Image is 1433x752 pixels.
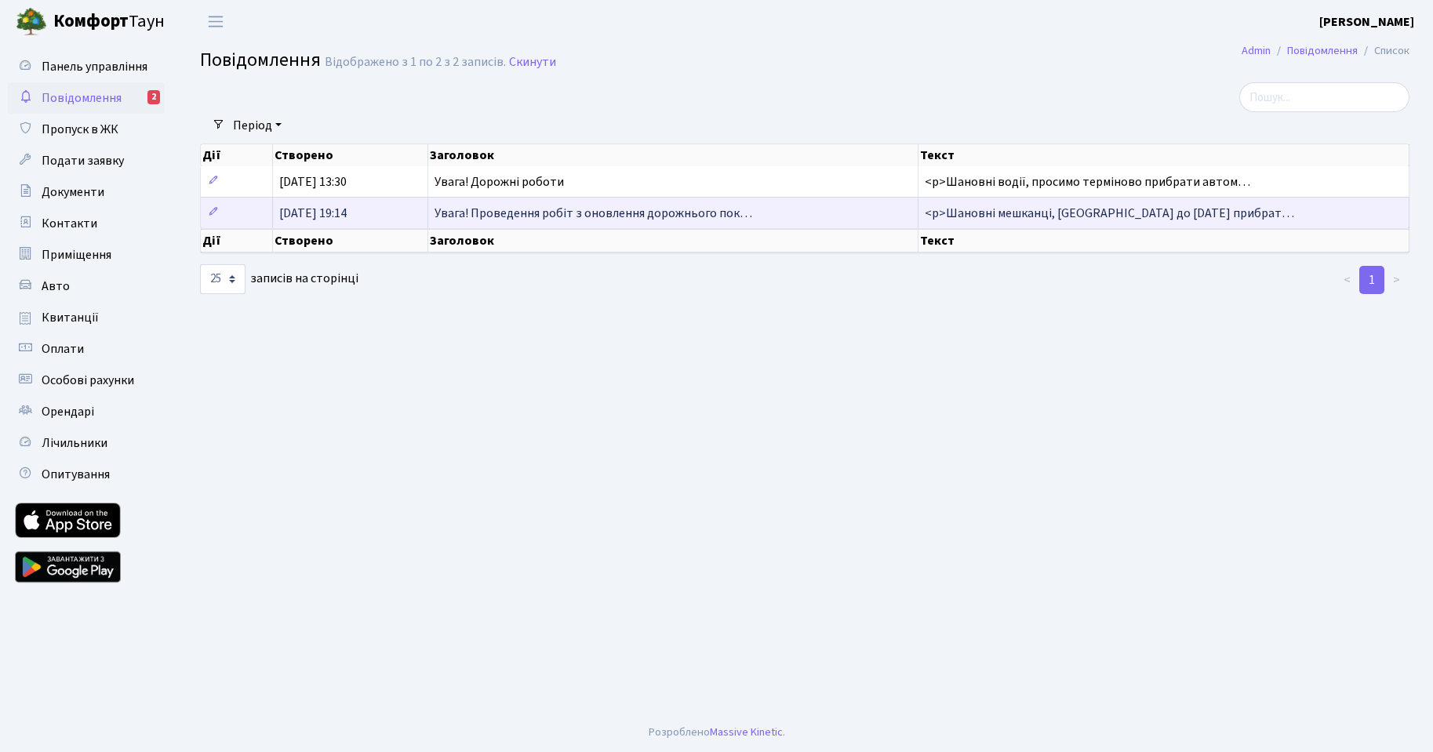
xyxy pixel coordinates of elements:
span: Квитанції [42,309,99,326]
span: Увага! Проведення робіт з оновлення дорожнього пок… [435,205,752,222]
a: Опитування [8,459,165,490]
input: Пошук... [1239,82,1409,112]
a: Оплати [8,333,165,365]
th: Текст [918,144,1409,166]
span: Таун [53,9,165,35]
a: Особові рахунки [8,365,165,396]
th: Текст [918,229,1409,252]
span: Пропуск в ЖК [42,121,118,138]
img: logo.png [16,6,47,38]
th: Заголовок [428,144,918,166]
a: Massive Kinetic [710,724,783,740]
label: записів на сторінці [200,264,358,294]
span: Панель управління [42,58,147,75]
a: Авто [8,271,165,302]
span: Особові рахунки [42,372,134,389]
a: Лічильники [8,427,165,459]
a: Квитанції [8,302,165,333]
span: Повідомлення [42,89,122,107]
span: Приміщення [42,246,111,263]
span: Авто [42,278,70,295]
a: Повідомлення [1287,42,1358,59]
span: Документи [42,183,104,201]
nav: breadcrumb [1218,35,1433,67]
a: Приміщення [8,239,165,271]
span: [DATE] 19:14 [279,205,347,222]
div: 2 [147,90,160,104]
a: Панель управління [8,51,165,82]
th: Створено [273,229,428,252]
a: Документи [8,176,165,208]
div: Розроблено . [649,724,785,741]
span: Повідомлення [200,46,321,74]
a: Подати заявку [8,145,165,176]
span: <p>Шановні водії, просимо терміново прибрати автом… [925,173,1250,191]
button: Переключити навігацію [196,9,235,35]
div: Відображено з 1 по 2 з 2 записів. [325,55,506,70]
span: Увага! Дорожні роботи [435,173,564,191]
a: Скинути [509,55,556,70]
span: Контакти [42,215,97,232]
span: Оплати [42,340,84,358]
a: Період [227,112,288,139]
th: Дії [201,144,273,166]
li: Список [1358,42,1409,60]
a: Пропуск в ЖК [8,114,165,145]
a: Контакти [8,208,165,239]
th: Створено [273,144,428,166]
span: [DATE] 13:30 [279,173,347,191]
span: Орендарі [42,403,94,420]
th: Дії [201,229,273,252]
b: Комфорт [53,9,129,34]
a: Повідомлення2 [8,82,165,114]
a: 1 [1359,266,1384,294]
th: Заголовок [428,229,918,252]
a: [PERSON_NAME] [1319,13,1414,31]
a: Admin [1242,42,1271,59]
span: Лічильники [42,434,107,452]
select: записів на сторінці [200,264,246,294]
a: Орендарі [8,396,165,427]
span: <p>Шановні мешканці, [GEOGRAPHIC_DATA] до [DATE] прибрат… [925,205,1294,222]
span: Опитування [42,466,110,483]
span: Подати заявку [42,152,124,169]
